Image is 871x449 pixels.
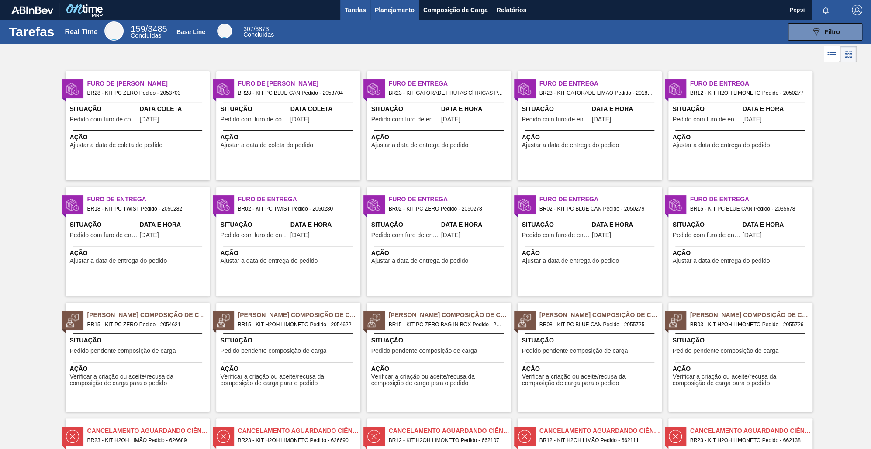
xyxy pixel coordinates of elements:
[371,373,509,387] span: Verificar a criação ou aceite/recusa da composição de carga para o pedido
[375,5,415,15] span: Planejamento
[423,5,488,15] span: Composição de Carga
[221,364,358,373] span: Ação
[522,336,660,345] span: Situação
[518,430,531,443] img: status
[522,348,628,354] span: Pedido pendente composição de carga
[371,348,477,354] span: Pedido pendente composição de carga
[238,88,353,98] span: BR28 - KIT PC BLUE CAN Pedido - 2053704
[87,426,210,435] span: Cancelamento aguardando ciência
[539,79,662,88] span: Furo de Entrega
[238,79,360,88] span: Furo de Coleta
[852,5,862,15] img: Logout
[131,24,167,34] span: / 3485
[539,195,662,204] span: Furo de Entrega
[221,133,358,142] span: Ação
[9,27,55,37] h1: Tarefas
[673,104,740,114] span: Situação
[217,83,230,96] img: status
[70,133,207,142] span: Ação
[140,232,159,238] span: 11/10/2025,
[87,79,210,88] span: Furo de Coleta
[238,311,360,320] span: Pedido Aguardando Composição de Carga
[221,116,288,123] span: Pedido com furo de coleta
[669,314,682,327] img: status
[290,232,310,238] span: 11/10/2025,
[371,258,469,264] span: Ajustar a data de entrega do pedido
[70,104,138,114] span: Situação
[371,232,439,238] span: Pedido com furo de entrega
[65,28,97,36] div: Real Time
[518,198,531,211] img: status
[238,320,353,329] span: BR15 - KIT H2OH LIMONETO Pedido - 2054622
[243,25,253,32] span: 307
[441,116,460,123] span: 02/10/2025,
[243,25,269,32] span: / 3873
[669,198,682,211] img: status
[70,249,207,258] span: Ação
[539,311,662,320] span: Pedido Aguardando Composição de Carga
[66,430,79,443] img: status
[221,373,358,387] span: Verificar a criação ou aceite/recusa da composição de carga para o pedido
[176,28,205,35] div: Base Line
[104,21,124,41] div: Real Time
[290,116,310,123] span: 14/10/2025
[66,314,79,327] img: status
[518,83,531,96] img: status
[389,435,504,445] span: BR12 - KIT H2OH LIMONETO Pedido - 662107
[11,6,53,14] img: TNhmsLtSVTkK8tSr43FrP2fwEKptu5GPRR3wAAAABJRU5ErkJggg==
[70,336,207,345] span: Situação
[290,220,358,229] span: Data e Hora
[673,116,740,123] span: Pedido com furo de entrega
[673,220,740,229] span: Situação
[539,88,655,98] span: BR23 - KIT GATORADE LIMÃO Pedido - 2018485
[389,204,504,214] span: BR02 - KIT PC ZERO Pedido - 2050278
[221,220,288,229] span: Situação
[592,232,611,238] span: 09/10/2025,
[825,28,840,35] span: Filtro
[221,232,288,238] span: Pedido com furo de entrega
[522,104,590,114] span: Situação
[238,195,360,204] span: Furo de Entrega
[522,249,660,258] span: Ação
[690,426,812,435] span: Cancelamento aguardando ciência
[371,220,439,229] span: Situação
[217,430,230,443] img: status
[497,5,526,15] span: Relatórios
[690,195,812,204] span: Furo de Entrega
[238,435,353,445] span: BR23 - KIT H2OH LIMONETO Pedido - 626690
[673,133,810,142] span: Ação
[673,142,770,149] span: Ajustar a data de entrega do pedido
[221,104,288,114] span: Situação
[221,258,318,264] span: Ajustar a data de entrega do pedido
[221,336,358,345] span: Situação
[131,25,167,38] div: Real Time
[243,26,274,38] div: Base Line
[788,23,862,41] button: Filtro
[87,435,203,445] span: BR23 - KIT H2OH LIMÃO Pedido - 626689
[690,79,812,88] span: Furo de Entrega
[371,116,439,123] span: Pedido com furo de entrega
[389,320,504,329] span: BR15 - KIT PC ZERO BAG IN BOX Pedido - 2054623
[522,232,590,238] span: Pedido com furo de entrega
[238,204,353,214] span: BR02 - KIT PC TWIST Pedido - 2050280
[217,314,230,327] img: status
[371,336,509,345] span: Situação
[743,104,810,114] span: Data e Hora
[70,232,138,238] span: Pedido com furo de entrega
[140,104,207,114] span: Data Coleta
[367,83,380,96] img: status
[70,142,163,149] span: Ajustar a data de coleta do pedido
[592,220,660,229] span: Data e Hora
[441,104,509,114] span: Data e Hora
[840,46,857,62] div: Visão em Cards
[441,232,460,238] span: 11/10/2025,
[371,364,509,373] span: Ação
[70,258,167,264] span: Ajustar a data de entrega do pedido
[522,133,660,142] span: Ação
[522,142,619,149] span: Ajustar a data de entrega do pedido
[367,198,380,211] img: status
[87,88,203,98] span: BR28 - KIT PC ZERO Pedido - 2053703
[221,348,327,354] span: Pedido pendente composição de carga
[367,430,380,443] img: status
[66,83,79,96] img: status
